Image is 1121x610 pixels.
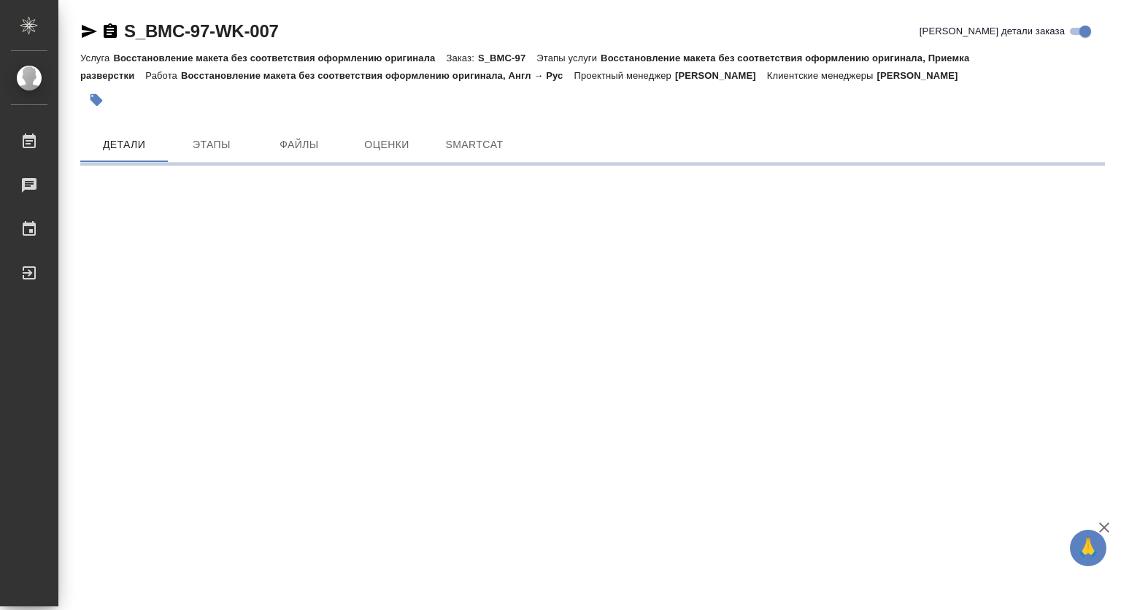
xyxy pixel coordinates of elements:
span: [PERSON_NAME] детали заказа [920,24,1065,39]
button: Скопировать ссылку [101,23,119,40]
p: [PERSON_NAME] [877,70,969,81]
span: Детали [89,136,159,154]
p: Услуга [80,53,113,63]
p: S_BMC-97 [478,53,536,63]
button: Скопировать ссылку для ЯМессенджера [80,23,98,40]
p: [PERSON_NAME] [675,70,767,81]
span: 🙏 [1076,533,1101,563]
button: Добавить тэг [80,84,112,116]
span: Оценки [352,136,422,154]
p: Заказ: [446,53,477,63]
a: S_BMC-97-WK-007 [124,21,279,41]
p: Клиентские менеджеры [767,70,877,81]
p: Проектный менеджер [574,70,674,81]
p: Восстановление макета без соответствия оформлению оригинала [113,53,446,63]
p: Восстановление макета без соответствия оформлению оригинала, Англ → Рус [181,70,574,81]
button: 🙏 [1070,530,1106,566]
span: Этапы [177,136,247,154]
p: Работа [145,70,181,81]
span: SmartCat [439,136,509,154]
span: Файлы [264,136,334,154]
p: Этапы услуги [536,53,601,63]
